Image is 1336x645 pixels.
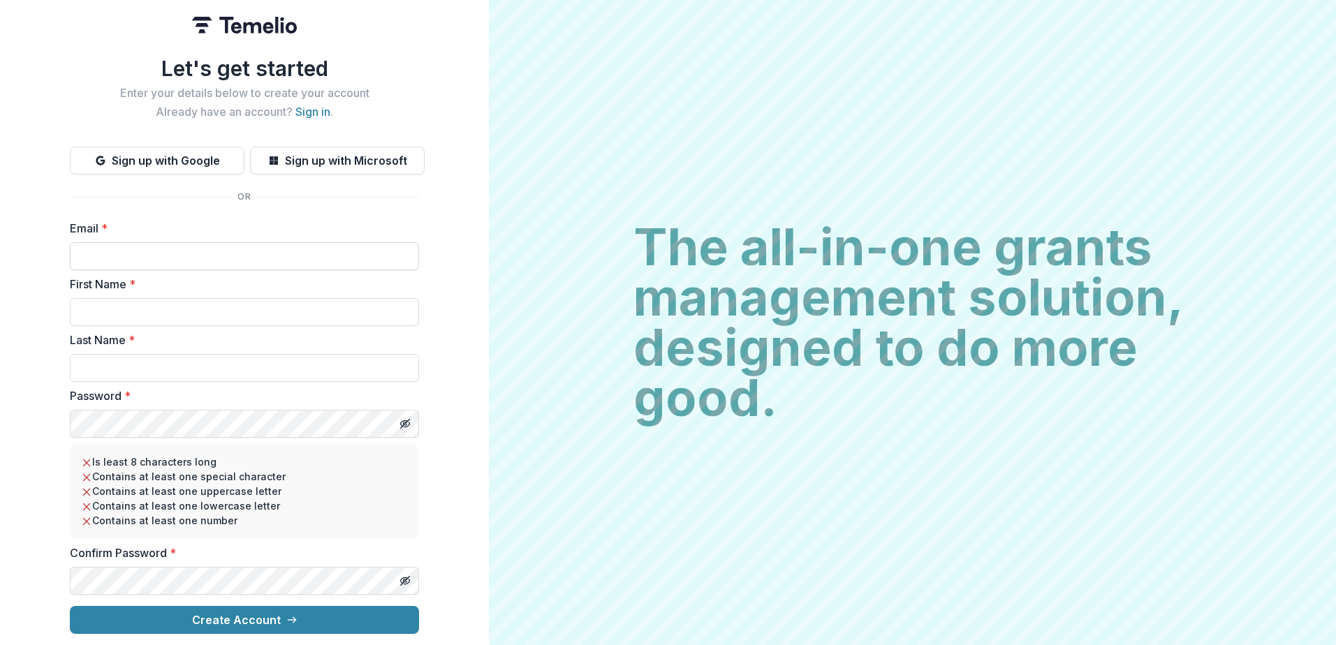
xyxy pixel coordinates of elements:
[394,570,416,592] button: Toggle password visibility
[70,606,419,634] button: Create Account
[70,56,419,81] h1: Let's get started
[70,276,411,292] label: First Name
[295,105,330,119] a: Sign in
[394,413,416,435] button: Toggle password visibility
[70,87,419,100] h2: Enter your details below to create your account
[70,332,411,348] label: Last Name
[81,513,408,528] li: Contains at least one number
[81,498,408,513] li: Contains at least one lowercase letter
[70,544,411,561] label: Confirm Password
[192,17,297,34] img: Temelio
[81,454,408,469] li: Is least 8 characters long
[70,220,411,237] label: Email
[70,387,411,404] label: Password
[70,147,244,175] button: Sign up with Google
[250,147,425,175] button: Sign up with Microsoft
[81,484,408,498] li: Contains at least one uppercase letter
[70,105,419,119] h2: Already have an account? .
[81,469,408,484] li: Contains at least one special character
